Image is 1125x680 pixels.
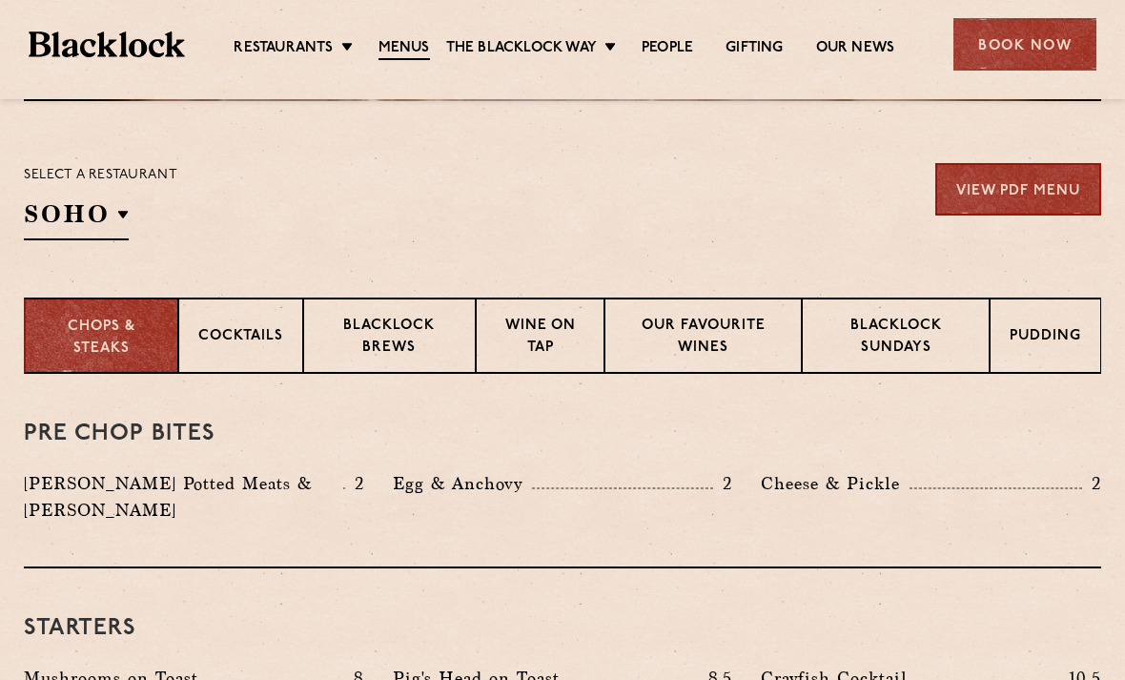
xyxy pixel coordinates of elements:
[953,18,1096,71] div: Book Now
[323,316,456,361] p: Blacklock Brews
[713,471,732,496] p: 2
[1010,326,1081,350] p: Pudding
[24,422,1101,446] h3: Pre Chop Bites
[822,316,970,361] p: Blacklock Sundays
[345,471,364,496] p: 2
[726,39,783,58] a: Gifting
[234,39,333,58] a: Restaurants
[642,39,693,58] a: People
[496,316,585,361] p: Wine on Tap
[1082,471,1101,496] p: 2
[393,470,532,497] p: Egg & Anchovy
[24,197,129,240] h2: SOHO
[378,39,430,60] a: Menus
[624,316,782,361] p: Our favourite wines
[24,616,1101,641] h3: Starters
[935,163,1101,216] a: View PDF Menu
[24,163,177,188] p: Select a restaurant
[816,39,895,58] a: Our News
[45,317,158,360] p: Chops & Steaks
[198,326,283,350] p: Cocktails
[29,31,185,58] img: BL_Textured_Logo-footer-cropped.svg
[446,39,597,58] a: The Blacklock Way
[24,470,343,524] p: [PERSON_NAME] Potted Meats & [PERSON_NAME]
[761,470,910,497] p: Cheese & Pickle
